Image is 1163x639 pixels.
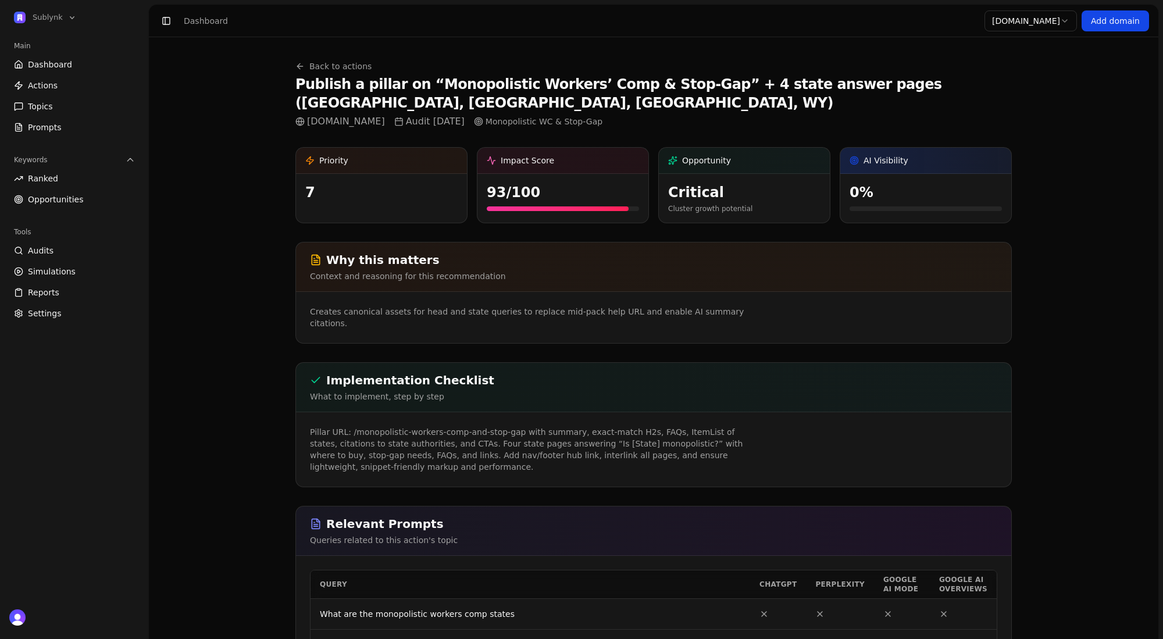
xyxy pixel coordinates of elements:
[9,190,140,209] a: Opportunities
[9,241,140,260] a: Audits
[668,183,820,202] div: critical
[9,169,140,188] a: Ranked
[295,75,1012,112] h1: Publish a pillar on “Monopolistic Workers’ Comp & Stop‑Gap” + 4 state answer pages ([GEOGRAPHIC_D...
[487,183,639,202] div: 93 /100
[9,223,140,241] div: Tools
[501,155,554,166] span: Impact Score
[9,55,140,74] a: Dashboard
[9,262,140,281] a: Simulations
[310,534,997,546] p: Queries related to this action's topic
[474,116,602,127] a: Monopolistic WC & Stop-Gap
[9,609,26,626] img: 's logo
[310,252,997,268] h2: Why this matters
[9,118,140,137] a: Prompts
[9,37,140,55] div: Main
[28,308,61,319] span: Settings
[28,80,58,91] span: Actions
[305,183,458,202] div: 7
[682,155,731,166] span: Opportunity
[310,391,997,402] p: What to implement, step by step
[28,101,53,112] span: Topics
[28,59,72,70] span: Dashboard
[311,570,750,598] th: Query
[320,609,515,619] a: What are the monopolistic workers comp states
[28,287,59,298] span: Reports
[930,570,997,598] th: Google AI overviews
[750,570,806,598] th: ChatGPT
[310,426,757,473] p: Pillar URL: /monopolistic-workers-comp-and-stop-gap with summary, exact‑match H2s, FAQs, ItemList...
[28,245,53,256] span: Audits
[9,76,140,95] a: Actions
[806,570,873,598] th: Perplexity
[28,173,58,184] span: Ranked
[9,151,140,169] button: Keywords
[14,12,26,23] img: Sublynk
[310,306,757,329] p: Creates canonical assets for head and state queries to replace mid‑pack help URL and enable AI su...
[28,122,62,133] span: Prompts
[394,115,465,128] span: Audit [DATE]
[1082,10,1149,31] a: Add domain
[295,60,372,72] a: Back to actions
[33,12,63,23] span: Sublynk
[310,270,997,282] p: Context and reasoning for this recommendation
[28,194,84,205] span: Opportunities
[864,155,908,166] span: AI Visibility
[184,15,228,27] div: Dashboard
[295,115,385,128] span: [DOMAIN_NAME]
[9,304,140,323] a: Settings
[850,183,1002,202] div: 0 %
[668,204,820,213] p: Cluster growth potential
[310,372,997,388] h2: Implementation Checklist
[9,9,81,26] button: Open organization switcher
[874,570,930,598] th: Google AI mode
[9,609,26,626] button: Open user button
[9,283,140,302] a: Reports
[310,516,997,532] h2: Relevant Prompts
[28,266,76,277] span: Simulations
[9,97,140,116] a: Topics
[319,155,348,166] span: Priority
